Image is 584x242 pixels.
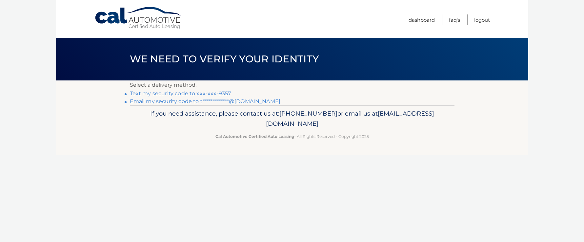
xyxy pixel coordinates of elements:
[215,134,294,139] strong: Cal Automotive Certified Auto Leasing
[94,7,183,30] a: Cal Automotive
[134,108,450,129] p: If you need assistance, please contact us at: or email us at
[130,90,231,97] a: Text my security code to xxx-xxx-9357
[134,133,450,140] p: - All Rights Reserved - Copyright 2025
[474,14,490,25] a: Logout
[130,53,319,65] span: We need to verify your identity
[130,80,454,90] p: Select a delivery method:
[279,110,337,117] span: [PHONE_NUMBER]
[409,14,435,25] a: Dashboard
[449,14,460,25] a: FAQ's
